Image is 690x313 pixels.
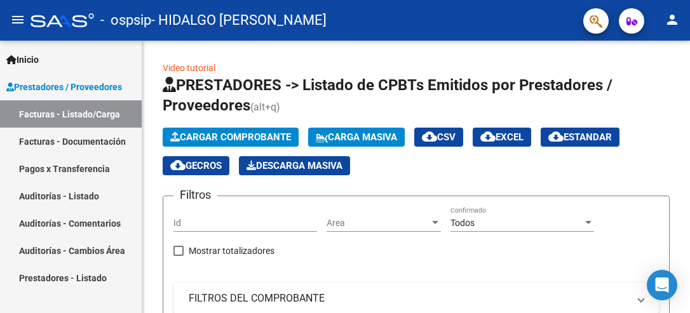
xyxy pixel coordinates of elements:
span: - HIDALGO [PERSON_NAME] [151,6,327,34]
mat-icon: cloud_download [170,157,186,173]
span: Cargar Comprobante [170,131,291,143]
span: Carga Masiva [316,131,397,143]
button: Cargar Comprobante [163,128,299,147]
span: Prestadores / Proveedores [6,80,122,94]
button: Gecros [163,156,229,175]
div: Open Intercom Messenger [647,270,677,300]
button: Descarga Masiva [239,156,350,175]
span: - ospsip [100,6,151,34]
button: EXCEL [473,128,531,147]
span: Area [327,218,430,229]
button: CSV [414,128,463,147]
mat-icon: cloud_download [548,129,564,144]
span: Mostrar totalizadores [189,243,274,258]
span: Gecros [170,160,222,171]
a: Video tutorial [163,63,215,73]
span: Estandar [548,131,612,143]
span: Descarga Masiva [247,160,342,171]
mat-icon: menu [10,12,25,27]
mat-icon: person [665,12,680,27]
span: Inicio [6,53,39,67]
mat-icon: cloud_download [480,129,496,144]
span: (alt+q) [250,101,280,113]
button: Carga Masiva [308,128,405,147]
span: CSV [422,131,456,143]
h3: Filtros [173,186,217,204]
button: Estandar [541,128,619,147]
mat-icon: cloud_download [422,129,437,144]
span: PRESTADORES -> Listado de CPBTs Emitidos por Prestadores / Proveedores [163,76,612,114]
app-download-masive: Descarga masiva de comprobantes (adjuntos) [239,156,350,175]
mat-panel-title: FILTROS DEL COMPROBANTE [189,291,628,305]
span: Todos [450,218,475,228]
span: EXCEL [480,131,524,143]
